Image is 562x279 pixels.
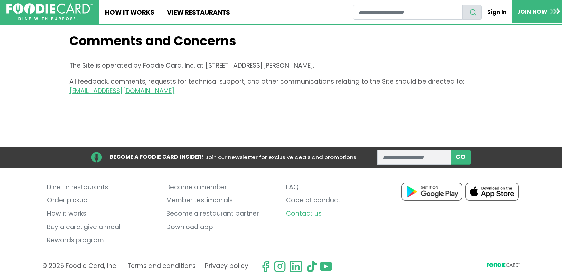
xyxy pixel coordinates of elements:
a: Terms and conditions [127,260,196,273]
button: subscribe [451,150,471,165]
img: FoodieCard; Eat, Drink, Save, Donate [6,3,93,21]
strong: BECOME A FOODIE CARD INSIDER! [110,153,204,161]
span: Join our newsletter for exclusive deals and promotions. [205,153,357,161]
a: Dine-in restaurants [47,181,157,194]
a: FAQ [286,181,396,194]
p: © 2025 Foodie Card, Inc. [42,260,118,273]
input: restaurant search [353,5,463,20]
a: How it works [47,207,157,221]
svg: FoodieCard [487,263,520,269]
a: Download app [166,221,276,234]
a: Rewards program [47,234,157,247]
input: enter email address [377,150,451,165]
a: [EMAIL_ADDRESS][DOMAIN_NAME] [69,87,174,95]
a: Contact us [286,207,396,221]
img: tiktok.svg [306,260,318,273]
a: Become a restaurant partner [166,207,276,221]
a: Code of conduct [286,194,396,207]
a: Order pickup [47,194,157,207]
a: Privacy policy [205,260,248,273]
svg: check us out on facebook [259,260,272,273]
a: Member testimonials [166,194,276,207]
a: Become a member [166,181,276,194]
img: youtube.svg [320,260,332,273]
a: Buy a card, give a meal [47,221,157,234]
h2: Comments and Concerns [69,33,493,49]
p: All feedback, comments, requests for technical support, and other communications relating to the ... [69,77,493,96]
img: linkedin.svg [289,260,302,273]
a: Sign In [482,5,512,19]
p: The Site is operated by Foodie Card, Inc. at [STREET_ADDRESS][PERSON_NAME]. [69,61,493,71]
button: search [462,5,482,20]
